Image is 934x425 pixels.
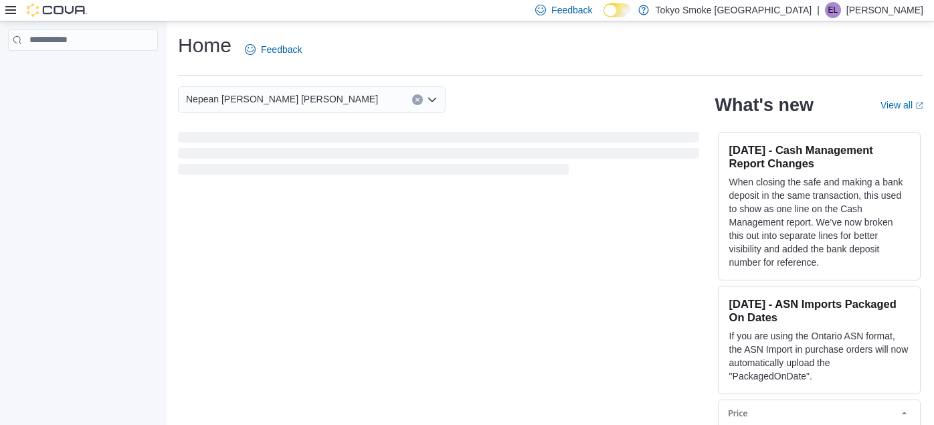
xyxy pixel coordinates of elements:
[551,3,592,17] span: Feedback
[27,3,87,17] img: Cova
[178,135,699,177] span: Loading
[880,100,923,110] a: View allExternal link
[261,43,302,56] span: Feedback
[186,91,378,107] span: Nepean [PERSON_NAME] [PERSON_NAME]
[729,297,909,324] h3: [DATE] - ASN Imports Packaged On Dates
[8,54,158,86] nav: Complex example
[828,2,838,18] span: EL
[825,2,841,18] div: Eric Lindbald
[817,2,820,18] p: |
[603,3,632,17] input: Dark Mode
[846,2,923,18] p: [PERSON_NAME]
[729,329,909,383] p: If you are using the Ontario ASN format, the ASN Import in purchase orders will now automatically...
[178,32,231,59] h1: Home
[240,36,307,63] a: Feedback
[729,175,909,269] p: When closing the safe and making a bank deposit in the same transaction, this used to show as one...
[729,143,909,170] h3: [DATE] - Cash Management Report Changes
[412,94,423,105] button: Clear input
[715,94,814,116] h2: What's new
[427,94,438,105] button: Open list of options
[915,102,923,110] svg: External link
[656,2,812,18] p: Tokyo Smoke [GEOGRAPHIC_DATA]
